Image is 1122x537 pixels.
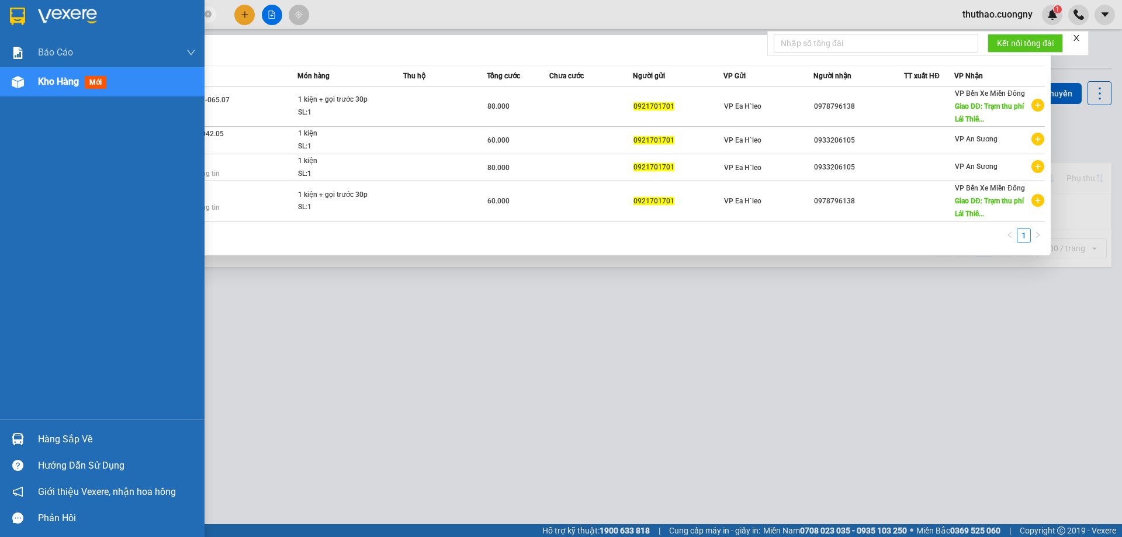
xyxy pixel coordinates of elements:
[955,135,998,143] span: VP An Sương
[12,486,23,497] span: notification
[1034,231,1041,238] span: right
[813,72,851,80] span: Người nhận
[487,72,520,80] span: Tổng cước
[1031,228,1045,242] li: Next Page
[1031,160,1044,173] span: plus-circle
[298,106,386,119] div: SL: 1
[38,484,176,499] span: Giới thiệu Vexere, nhận hoa hồng
[12,433,24,445] img: warehouse-icon
[38,510,196,527] div: Phản hồi
[1031,228,1045,242] button: right
[38,457,196,474] div: Hướng dẫn sử dụng
[633,102,674,110] span: 0921701701
[955,89,1025,98] span: VP Bến Xe Miền Đông
[487,102,510,110] span: 80.000
[1006,231,1013,238] span: left
[814,195,903,207] div: 0978796138
[298,189,386,202] div: 1 kiện + gọi trước 30p
[633,72,665,80] span: Người gửi
[814,134,903,147] div: 0933206105
[298,201,386,214] div: SL: 1
[723,72,746,80] span: VP Gửi
[724,102,761,110] span: VP Ea H`leo
[298,140,386,153] div: SL: 1
[85,76,106,89] span: mới
[988,34,1063,53] button: Kết nối tổng đài
[10,8,25,25] img: logo-vxr
[487,164,510,172] span: 80.000
[12,76,24,88] img: warehouse-icon
[774,34,978,53] input: Nhập số tổng đài
[1031,194,1044,207] span: plus-circle
[205,9,212,20] span: close-circle
[205,11,212,18] span: close-circle
[633,136,674,144] span: 0921701701
[955,102,1024,123] span: Giao DĐ: Trạm thu phí Lái Thiê...
[38,76,79,87] span: Kho hàng
[954,72,983,80] span: VP Nhận
[38,45,73,60] span: Báo cáo
[1072,34,1081,42] span: close
[1017,228,1031,242] li: 1
[724,164,761,172] span: VP Ea H`leo
[633,197,674,205] span: 0921701701
[814,161,903,174] div: 0933206105
[298,155,386,168] div: 1 kiện
[724,136,761,144] span: VP Ea H`leo
[487,136,510,144] span: 60.000
[814,101,903,113] div: 0978796138
[1031,99,1044,112] span: plus-circle
[997,37,1054,50] span: Kết nối tổng đài
[298,168,386,181] div: SL: 1
[955,197,1024,218] span: Giao DĐ: Trạm thu phí Lái Thiê...
[12,460,23,471] span: question-circle
[904,72,940,80] span: TT xuất HĐ
[549,72,584,80] span: Chưa cước
[1017,229,1030,242] a: 1
[186,48,196,57] span: down
[955,162,998,171] span: VP An Sương
[1031,133,1044,145] span: plus-circle
[955,184,1025,192] span: VP Bến Xe Miền Đông
[38,431,196,448] div: Hàng sắp về
[724,197,761,205] span: VP Ea H`leo
[487,197,510,205] span: 60.000
[298,127,386,140] div: 1 kiện
[12,512,23,524] span: message
[297,72,330,80] span: Món hàng
[298,93,386,106] div: 1 kiện + gọi trước 30p
[1003,228,1017,242] li: Previous Page
[403,72,425,80] span: Thu hộ
[1003,228,1017,242] button: left
[12,47,24,59] img: solution-icon
[633,163,674,171] span: 0921701701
